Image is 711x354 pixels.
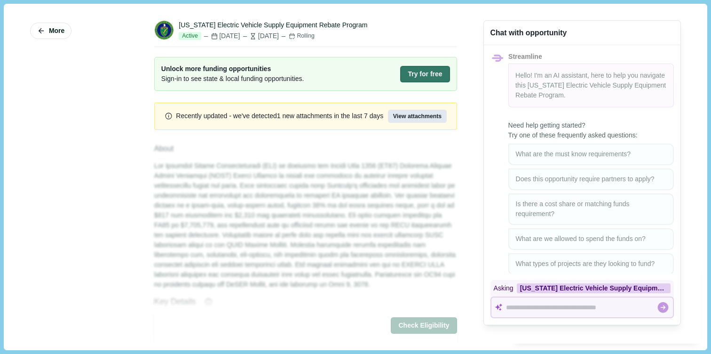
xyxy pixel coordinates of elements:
button: Try for free [400,66,450,82]
span: Need help getting started? Try one of these frequently asked questions: [508,121,674,140]
span: More [49,27,64,35]
div: Chat with opportunity [490,27,567,38]
button: View attachments [388,110,446,123]
span: Streamline [508,53,542,60]
span: Unlock more funding opportunities [161,64,304,74]
span: Active [179,32,201,40]
img: DOE.png [155,21,174,40]
div: Recently updated - we've detected 1 new attachments in the last 7 days [176,111,383,121]
div: [US_STATE] Electric Vehicle Supply Equipment Rebate Program [179,20,367,30]
span: Sign-in to see state & local funding opportunities. [161,74,304,84]
div: [US_STATE] Electric Vehicle Supply Equipment Rebate Program [517,283,671,293]
div: Rolling [289,32,315,40]
span: Hello! I'm an AI assistant, here to help you navigate this . [515,72,666,99]
div: Asking [490,280,674,297]
button: Check Eligibility [391,317,457,334]
span: [US_STATE] Electric Vehicle Supply Equipment Rebate Program [515,81,666,99]
div: [DATE] [242,31,279,41]
div: [DATE] [203,31,240,41]
button: More [30,23,71,39]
